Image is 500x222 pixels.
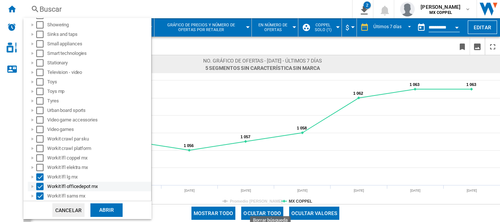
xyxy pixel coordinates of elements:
md-checkbox: Select [36,69,47,76]
div: Television - video [47,69,150,76]
div: Urban board sports [47,107,150,114]
md-checkbox: Select [36,21,47,29]
md-checkbox: Select [36,78,47,86]
md-checkbox: Select [36,135,47,143]
div: Workit lfl sams mx [47,192,150,200]
md-checkbox: Select [36,40,47,48]
div: Abrir [90,203,123,217]
div: Workit crawl par sku [47,135,150,143]
md-checkbox: Select [36,50,47,57]
div: Toys mp [47,88,150,95]
div: Workit lfl officedepot mx [47,183,150,190]
div: Video games [47,126,150,133]
md-checkbox: Select [36,154,47,162]
div: Tyres [47,97,150,105]
div: Workit lfl lg mx [47,173,150,181]
div: Workit crawl platform [47,145,150,152]
md-checkbox: Select [36,126,47,133]
md-checkbox: Select [36,164,47,171]
div: Toys [47,78,150,86]
md-checkbox: Select [36,107,47,114]
div: Stationary [47,59,150,67]
div: Video game accessories [47,116,150,124]
md-checkbox: Select [36,183,47,190]
md-checkbox: Select [36,31,47,38]
button: Cancelar [52,203,85,217]
md-checkbox: Select [36,97,47,105]
div: Workit lfl elektra mx [47,164,150,171]
md-checkbox: Select [36,88,47,95]
md-checkbox: Select [36,192,47,200]
md-checkbox: Select [36,173,47,181]
div: Smart technologies [47,50,150,57]
div: Showering [47,21,150,29]
md-checkbox: Select [36,145,47,152]
md-checkbox: Select [36,116,47,124]
div: Sinks and taps [47,31,150,38]
md-checkbox: Select [36,59,47,67]
div: Workit lfl coppel mx [47,154,150,162]
div: Small appliances [47,40,150,48]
